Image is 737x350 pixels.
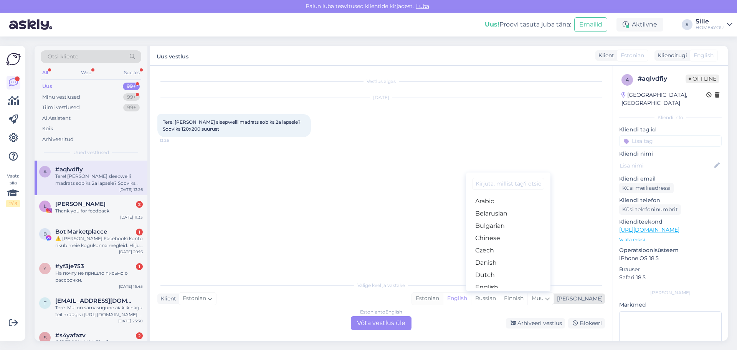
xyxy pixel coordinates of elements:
div: Finnish [500,293,527,304]
span: 13:26 [160,138,188,143]
div: Proovi tasuta juba täna: [485,20,571,29]
p: Klienditeekond [619,218,722,226]
p: Safari 18.5 [619,274,722,282]
a: [URL][DOMAIN_NAME] [619,226,679,233]
div: Tiimi vestlused [42,104,80,111]
div: Vaata siia [6,173,20,207]
b: Uus! [485,21,499,28]
div: Küsi telefoninumbrit [619,204,681,215]
div: Võta vestlus üle [351,316,411,330]
div: 99+ [123,83,140,90]
div: Estonian to English [360,309,402,315]
span: s [44,335,46,340]
div: На почту не пришло письмо о рассрочки. [55,270,143,284]
p: Märkmed [619,301,722,309]
div: Uus [42,83,52,90]
img: Askly Logo [6,52,21,66]
span: #yf3je753 [55,263,84,270]
div: [PERSON_NAME] [554,295,603,303]
div: All [41,68,50,78]
p: Vaata edasi ... [619,236,722,243]
p: Kliendi nimi [619,150,722,158]
a: Czech [466,244,550,257]
a: Danish [466,257,550,269]
div: Thank you for feedback [55,207,143,214]
label: Uus vestlus [157,50,188,61]
div: Arhiveeritud [42,136,74,143]
div: HOME4YOU [696,25,724,31]
div: S [682,19,692,30]
div: Web [79,68,93,78]
p: Kliendi tag'id [619,126,722,134]
div: [DATE] [157,94,605,101]
div: Tere. Mul on samasugune aiakiik nagu teil müügis ([URL][DOMAIN_NAME] ). [PERSON_NAME] uusi istmek... [55,304,143,318]
span: B [43,231,47,237]
input: Lisa nimi [620,161,713,170]
div: Estonian [412,293,443,304]
span: #aqlvdfiy [55,166,83,173]
a: SilleHOME4YOU [696,18,732,31]
p: Kliendi telefon [619,196,722,204]
div: Minu vestlused [42,93,80,101]
span: a [43,169,47,174]
span: Bot Marketplacce [55,228,107,235]
span: a [626,77,629,83]
span: Tere! [PERSON_NAME] sleepwelli madrats sobiks 2a lapsele? Sooviks 120x200 suurust [163,119,302,132]
div: [DATE] 15:45 [119,284,143,289]
span: Muu [532,295,544,302]
span: y [43,265,46,271]
div: English [443,293,471,304]
div: Valige keel ja vastake [157,282,605,289]
div: Arhiveeri vestlus [506,318,565,328]
div: 2 [136,201,143,208]
div: 99+ [123,93,140,101]
p: iPhone OS 18.5 [619,254,722,262]
div: [DATE] 11:33 [120,214,143,220]
div: Klient [157,295,176,303]
span: Estonian [183,294,206,303]
button: Emailid [574,17,607,32]
span: t [44,300,46,306]
span: tambet1@gmail.com [55,297,135,304]
span: English [694,51,714,60]
p: Kliendi email [619,175,722,183]
a: English [466,281,550,294]
a: Chinese [466,232,550,244]
div: [DATE] 20:16 [119,249,143,255]
span: #s4yafazv [55,332,86,339]
p: Operatsioonisüsteem [619,246,722,254]
div: 2 [136,332,143,339]
span: Otsi kliente [48,53,78,61]
div: Küsi meiliaadressi [619,183,674,193]
span: L [44,203,46,209]
div: Socials [122,68,141,78]
div: 2 / 3 [6,200,20,207]
div: # aqlvdfiy [638,74,686,83]
a: Dutch [466,269,550,281]
a: Belarusian [466,207,550,220]
div: [GEOGRAPHIC_DATA], [GEOGRAPHIC_DATA] [621,91,706,107]
div: Kliendi info [619,114,722,121]
div: Kõik [42,125,53,133]
input: Kirjuta, millist tag'i otsid [472,178,544,190]
div: [PERSON_NAME] [619,289,722,296]
div: [DATE] 23:30 [118,318,143,324]
div: Vestlus algas [157,78,605,85]
div: 1 [136,263,143,270]
span: Offline [686,75,719,83]
p: Brauser [619,265,722,274]
div: Klienditugi [654,51,687,60]
div: 1 [136,229,143,236]
div: AI Assistent [42,114,71,122]
span: Estonian [621,51,644,60]
div: [DATE] 13:26 [119,187,143,192]
div: Klient [595,51,614,60]
div: Tere! [PERSON_NAME] sleepwelli madrats sobiks 2a lapsele? Sooviks 120x200 suurust [55,173,143,187]
div: Sille [696,18,724,25]
div: Aktiivne [616,18,663,32]
div: 99+ [123,104,140,111]
div: Russian [471,293,500,304]
a: Bulgarian [466,220,550,232]
input: Lisa tag [619,135,722,147]
a: Arabic [466,195,550,207]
